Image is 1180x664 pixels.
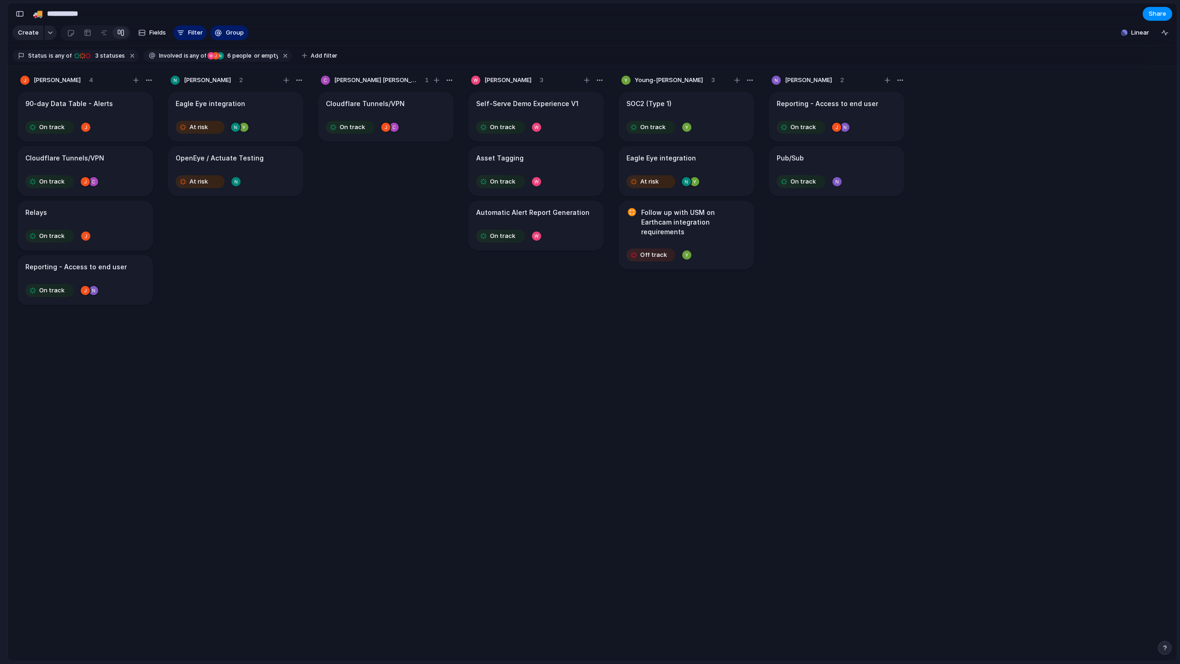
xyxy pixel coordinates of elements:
[207,51,280,61] button: 6 peopleor empty
[641,207,746,237] h1: Follow up with USM on Earthcam integration requirements
[474,120,527,135] button: On track
[476,99,578,109] h1: Self-Serve Demo Experience V1
[474,229,527,243] button: On track
[311,52,337,60] span: Add filter
[25,99,113,109] h1: 90-day Data Table - Alerts
[239,76,243,85] span: 2
[149,28,166,37] span: Fields
[23,229,77,243] button: On track
[840,76,844,85] span: 2
[324,120,377,135] button: On track
[253,52,278,60] span: or empty
[30,6,45,21] button: 🚚
[93,52,125,60] span: statuses
[484,76,531,85] span: [PERSON_NAME]
[226,28,244,37] span: Group
[159,52,182,60] span: Involved
[168,92,303,142] div: Eagle Eye integrationAt risk
[769,92,904,142] div: Reporting - Access to end userOn track
[785,76,832,85] span: [PERSON_NAME]
[619,92,754,142] div: SOC2 (Type 1)On track
[791,123,816,132] span: On track
[189,52,206,60] span: any of
[769,146,904,196] div: Pub/SubOn track
[1131,28,1149,37] span: Linear
[18,28,39,37] span: Create
[476,207,590,218] h1: Automatic Alert Report Generation
[184,76,231,85] span: [PERSON_NAME]
[39,286,65,295] span: On track
[28,52,47,60] span: Status
[640,177,659,186] span: At risk
[39,177,65,186] span: On track
[474,174,527,189] button: On track
[34,76,81,85] span: [PERSON_NAME]
[173,120,227,135] button: At risk
[39,123,65,132] span: On track
[624,174,678,189] button: At risk
[47,51,73,61] button: isany of
[184,52,189,60] span: is
[135,25,170,40] button: Fields
[25,262,127,272] h1: Reporting - Access to end user
[619,201,754,269] div: Follow up with USM on Earthcam integration requirementsOff track
[468,92,604,142] div: Self-Serve Demo Experience V1On track
[296,49,343,62] button: Add filter
[425,76,429,85] span: 1
[189,123,208,132] span: At risk
[791,177,816,186] span: On track
[711,76,715,85] span: 3
[326,99,405,109] h1: Cloudflare Tunnels/VPN
[173,174,227,189] button: At risk
[25,153,104,163] h1: Cloudflare Tunnels/VPN
[93,52,100,59] span: 3
[490,123,515,132] span: On track
[23,174,77,189] button: On track
[224,52,251,60] span: people
[774,174,828,189] button: On track
[774,120,828,135] button: On track
[224,52,232,59] span: 6
[210,25,248,40] button: Group
[635,76,703,85] span: Young-[PERSON_NAME]
[540,76,543,85] span: 3
[18,255,153,305] div: Reporting - Access to end userOn track
[39,231,65,241] span: On track
[626,153,696,163] h1: Eagle Eye integration
[490,177,515,186] span: On track
[624,248,678,262] button: Off track
[1143,7,1172,21] button: Share
[619,146,754,196] div: Eagle Eye integrationAt risk
[25,207,47,218] h1: Relays
[53,52,71,60] span: any of
[640,250,667,260] span: Off track
[334,76,417,85] span: [PERSON_NAME] [PERSON_NAME]
[640,123,666,132] span: On track
[23,283,77,298] button: On track
[189,177,208,186] span: At risk
[176,99,245,109] h1: Eagle Eye integration
[18,92,153,142] div: 90-day Data Table - AlertsOn track
[468,201,604,250] div: Automatic Alert Report GenerationOn track
[1149,9,1166,18] span: Share
[468,146,604,196] div: Asset TaggingOn track
[476,153,524,163] h1: Asset Tagging
[490,231,515,241] span: On track
[318,92,454,142] div: Cloudflare Tunnels/VPNOn track
[188,28,203,37] span: Filter
[777,153,804,163] h1: Pub/Sub
[23,120,77,135] button: On track
[340,123,365,132] span: On track
[626,99,672,109] h1: SOC2 (Type 1)
[176,153,264,163] h1: OpenEye / Actuate Testing
[12,25,43,40] button: Create
[18,201,153,250] div: RelaysOn track
[33,7,43,20] div: 🚚
[173,25,206,40] button: Filter
[777,99,878,109] h1: Reporting - Access to end user
[1117,26,1153,40] button: Linear
[49,52,53,60] span: is
[168,146,303,196] div: OpenEye / Actuate TestingAt risk
[182,51,208,61] button: isany of
[18,146,153,196] div: Cloudflare Tunnels/VPNOn track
